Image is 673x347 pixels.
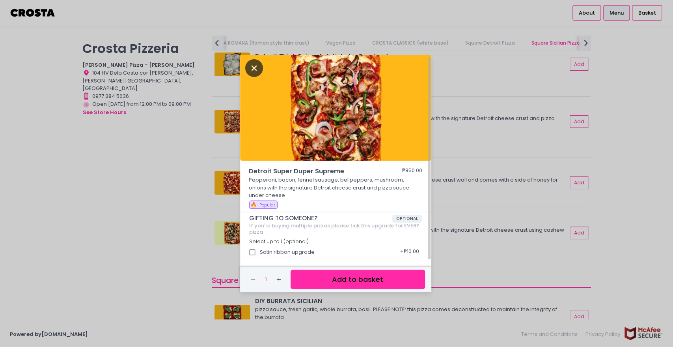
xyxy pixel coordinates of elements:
[245,64,263,71] button: Close
[259,202,275,208] span: Popular
[249,238,309,245] span: Select up to 1 (optional)
[249,167,379,176] span: Detroit Super Duper Supreme
[249,215,392,222] span: GIFTING TO SOMEONE?
[240,53,431,161] img: Detroit Super Duper Supreme
[249,223,422,235] div: If you're buying multiple pizzas please tick this upgrade for EVERY pizza
[249,176,422,199] p: Pepperoni, bacon, fennel sausage, bellpeppers, mushroom, onions with the signature Detroit cheese...
[398,245,422,260] div: + ₱10.00
[291,270,425,289] button: Add to basket
[402,167,422,176] div: ₱850.00
[250,201,257,208] span: 🔥
[392,215,422,223] span: OPTIONAL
